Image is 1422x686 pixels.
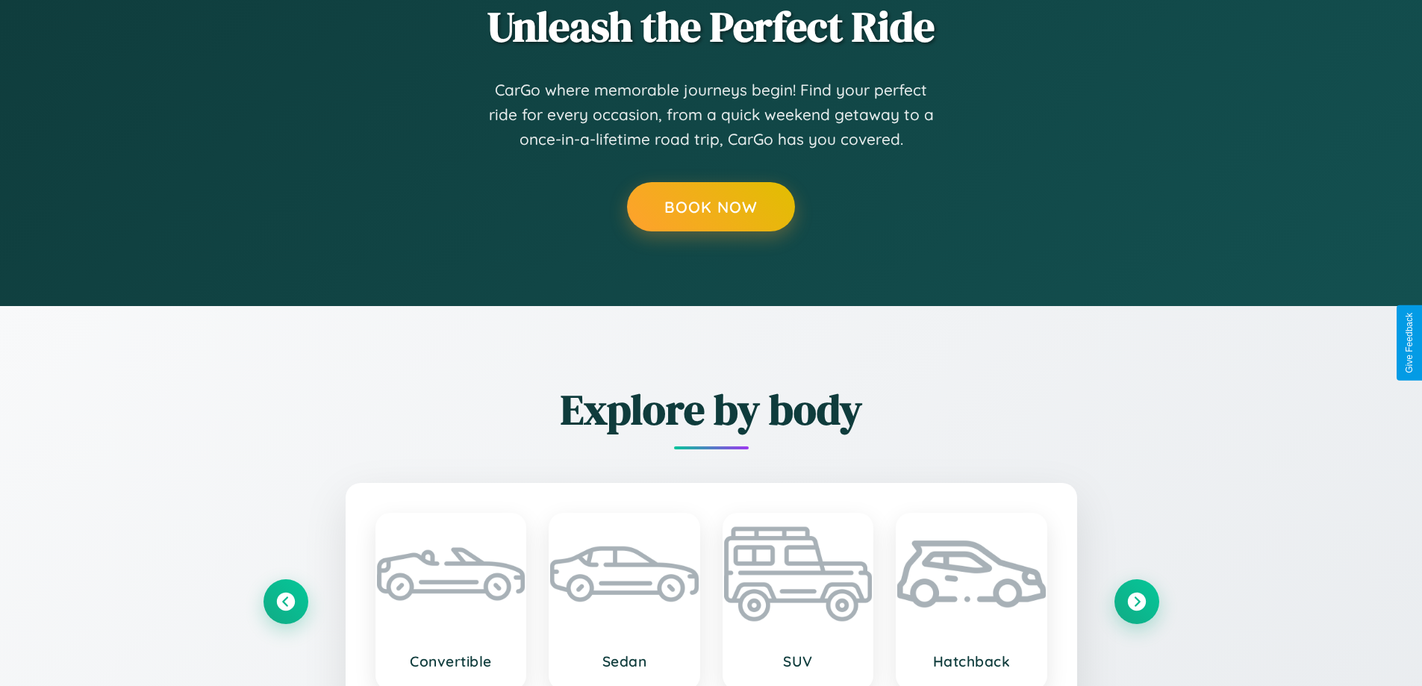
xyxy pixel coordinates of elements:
button: Book Now [627,182,795,231]
h3: SUV [739,652,858,670]
h3: Convertible [392,652,511,670]
div: Give Feedback [1404,313,1415,373]
h3: Hatchback [912,652,1031,670]
h3: Sedan [565,652,684,670]
p: CarGo where memorable journeys begin! Find your perfect ride for every occasion, from a quick wee... [487,78,935,152]
h2: Explore by body [263,381,1159,438]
